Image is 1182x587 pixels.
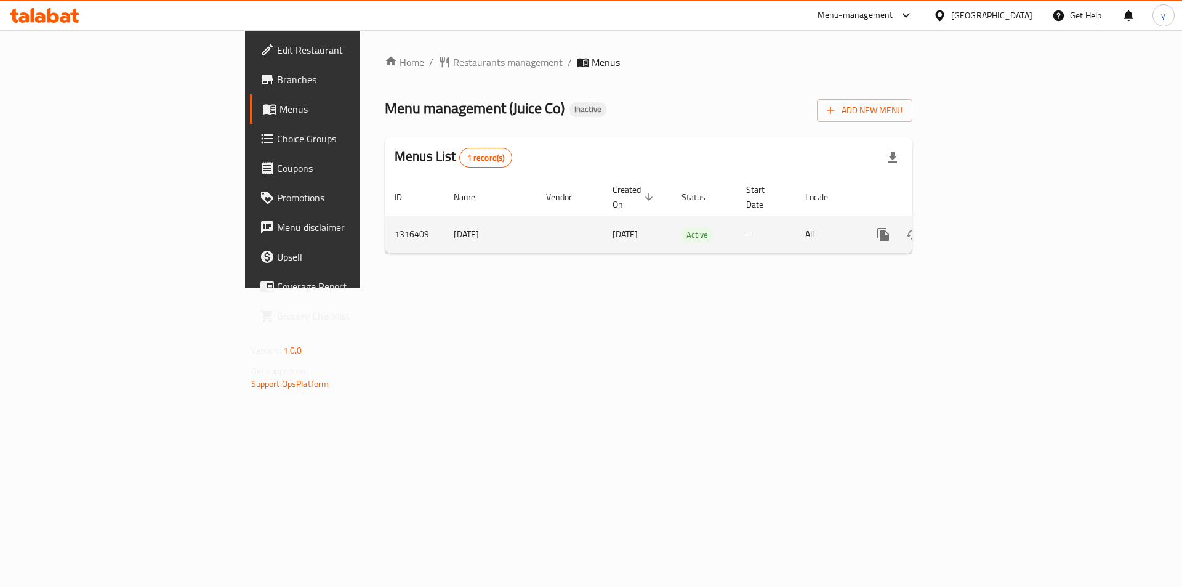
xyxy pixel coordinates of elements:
[250,242,443,272] a: Upsell
[878,143,907,172] div: Export file
[681,190,722,204] span: Status
[818,8,893,23] div: Menu-management
[569,102,606,117] div: Inactive
[951,9,1032,22] div: [GEOGRAPHIC_DATA]
[277,131,433,146] span: Choice Groups
[795,216,859,253] td: All
[277,43,433,57] span: Edit Restaurant
[827,103,903,118] span: Add New Menu
[568,55,572,70] li: /
[395,190,418,204] span: ID
[869,220,898,249] button: more
[460,152,512,164] span: 1 record(s)
[251,342,281,358] span: Version:
[250,213,443,242] a: Menu disclaimer
[613,182,657,212] span: Created On
[395,147,512,168] h2: Menus List
[250,65,443,94] a: Branches
[277,279,433,294] span: Coverage Report
[277,72,433,87] span: Branches
[859,179,997,216] th: Actions
[250,183,443,213] a: Promotions
[454,190,491,204] span: Name
[283,342,302,358] span: 1.0.0
[546,190,588,204] span: Vendor
[592,55,620,70] span: Menus
[681,228,713,242] span: Active
[277,161,433,176] span: Coupons
[251,376,329,392] a: Support.OpsPlatform
[817,99,912,122] button: Add New Menu
[250,94,443,124] a: Menus
[736,216,795,253] td: -
[453,55,563,70] span: Restaurants management
[277,190,433,205] span: Promotions
[438,55,563,70] a: Restaurants management
[277,249,433,264] span: Upsell
[385,179,997,254] table: enhanced table
[805,190,844,204] span: Locale
[250,153,443,183] a: Coupons
[385,55,912,70] nav: breadcrumb
[569,104,606,115] span: Inactive
[1161,9,1165,22] span: y
[681,227,713,242] div: Active
[613,226,638,242] span: [DATE]
[250,301,443,331] a: Grocery Checklist
[444,216,536,253] td: [DATE]
[250,272,443,301] a: Coverage Report
[250,35,443,65] a: Edit Restaurant
[385,94,565,122] span: Menu management ( Juice Co )
[251,363,308,379] span: Get support on:
[746,182,781,212] span: Start Date
[250,124,443,153] a: Choice Groups
[279,102,433,116] span: Menus
[277,220,433,235] span: Menu disclaimer
[277,309,433,323] span: Grocery Checklist
[459,148,513,168] div: Total records count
